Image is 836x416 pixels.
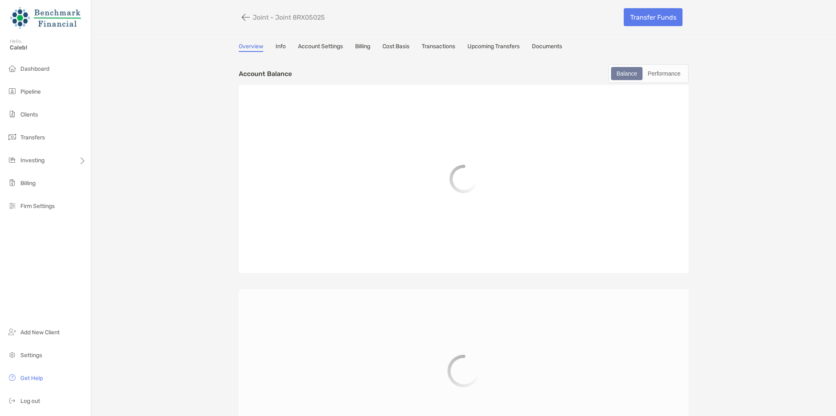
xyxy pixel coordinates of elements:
[7,327,17,337] img: add_new_client icon
[7,132,17,142] img: transfers icon
[7,201,17,210] img: firm-settings icon
[7,63,17,73] img: dashboard icon
[612,68,642,79] div: Balance
[355,43,370,52] a: Billing
[253,13,325,21] p: Joint - Joint 8RX05025
[20,398,40,405] span: Log out
[20,88,41,95] span: Pipeline
[643,68,685,79] div: Performance
[20,65,49,72] span: Dashboard
[20,180,36,187] span: Billing
[624,8,683,26] a: Transfer Funds
[7,86,17,96] img: pipeline icon
[20,352,42,359] span: Settings
[608,64,689,83] div: segmented control
[7,373,17,382] img: get-help icon
[467,43,520,52] a: Upcoming Transfers
[382,43,409,52] a: Cost Basis
[422,43,455,52] a: Transactions
[298,43,343,52] a: Account Settings
[10,44,86,51] span: Caleb!
[20,203,55,210] span: Firm Settings
[276,43,286,52] a: Info
[239,69,292,79] p: Account Balance
[20,134,45,141] span: Transfers
[7,155,17,165] img: investing icon
[239,43,263,52] a: Overview
[10,3,81,33] img: Zoe Logo
[7,350,17,360] img: settings icon
[20,375,43,382] span: Get Help
[7,396,17,405] img: logout icon
[20,157,44,164] span: Investing
[532,43,562,52] a: Documents
[7,109,17,119] img: clients icon
[20,111,38,118] span: Clients
[20,329,60,336] span: Add New Client
[7,178,17,188] img: billing icon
